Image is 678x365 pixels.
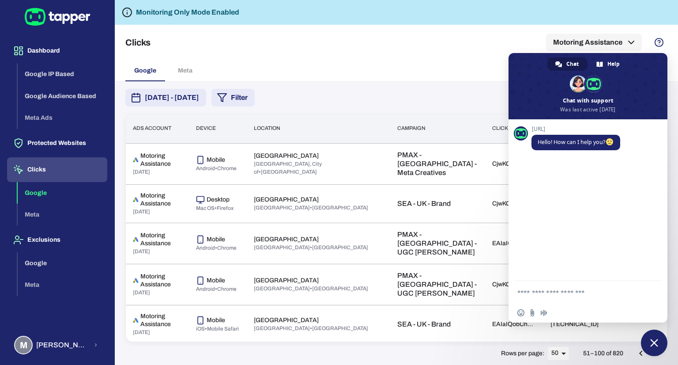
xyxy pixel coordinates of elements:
[140,152,182,168] p: Motoring Assistance
[397,199,478,208] p: SEA - UK - Brand
[492,281,536,289] div: CjwKCAjw_fnFBhB0EiwAH_MfZtc3jzB3GS0XjjWrmN6DOl2zU7LFGIC9Ap0Cn9yuG10vyr2RwUzLEBoC3gUQAvD_BwE
[254,316,319,324] p: [GEOGRAPHIC_DATA]
[254,277,319,285] p: [GEOGRAPHIC_DATA]
[501,350,544,357] p: Rows per page:
[254,244,368,251] span: [GEOGRAPHIC_DATA] • [GEOGRAPHIC_DATA]
[145,92,199,103] span: [DATE] - [DATE]
[546,34,642,51] button: Motoring Assistance
[254,325,368,331] span: [GEOGRAPHIC_DATA] • [GEOGRAPHIC_DATA]
[517,289,639,297] textarea: Compose your message...
[397,151,478,177] p: PMAX - [GEOGRAPHIC_DATA] - Meta Creatives
[125,89,206,106] button: [DATE] - [DATE]
[140,232,182,247] p: Motoring Assistance
[18,182,107,204] button: Google
[641,330,667,356] div: Close chat
[531,126,620,132] span: [URL]
[254,196,319,204] p: [GEOGRAPHIC_DATA]
[125,37,151,48] h5: Clicks
[566,57,579,71] span: Chat
[211,89,255,106] button: Filter
[397,271,478,298] p: PMAX - [GEOGRAPHIC_DATA] - UGC [PERSON_NAME]
[7,131,107,156] button: Protected Websites
[18,91,107,99] a: Google Audience Based
[247,114,390,143] th: Location
[517,309,524,316] span: Insert an emoji
[18,70,107,77] a: Google IP Based
[196,286,237,292] span: Android • Chrome
[133,329,150,335] span: [DATE]
[543,305,606,343] td: [TECHNICAL_ID]
[390,114,485,143] th: Campaign
[538,138,614,146] span: Hello! How can I help you?
[7,46,107,54] a: Dashboard
[140,312,182,328] p: Motoring Assistance
[122,7,132,18] svg: Tapper is not blocking any fraudulent activity for this domain
[7,332,107,358] button: M[PERSON_NAME] [PERSON_NAME]
[588,57,629,71] div: Help
[397,230,478,257] p: PMAX - [GEOGRAPHIC_DATA] - UGC [PERSON_NAME]
[207,316,225,324] p: Mobile
[548,347,569,360] div: 50
[7,228,107,252] button: Exclusions
[196,245,237,251] span: Android • Chrome
[540,309,547,316] span: Audio message
[547,57,588,71] div: Chat
[254,236,319,243] p: [GEOGRAPHIC_DATA]
[492,320,536,328] div: EAIaIQobChMI76Pi4NDJjwMV7JJQBh0qswfLEAAYAiABEgImL_D_BwE
[7,165,107,173] a: Clicks
[7,38,107,63] button: Dashboard
[607,57,620,71] span: Help
[18,85,107,107] button: Google Audience Based
[207,156,225,164] p: Mobile
[18,252,107,274] button: Google
[492,200,536,208] div: CjwKCAjw_fnFBhB0EiwAH_MfZvLY-zqnwJuQCGvfPzH35hYfMqb4krvi_kWNymuISJuZ8LIm2vuCwxoC_8gQAvD_BwE
[196,165,237,171] span: Android • Chrome
[7,236,107,243] a: Exclusions
[207,196,230,204] p: Desktop
[136,7,239,18] h6: Monitoring Only Mode Enabled
[126,114,189,143] th: Ads account
[254,152,319,160] p: [GEOGRAPHIC_DATA]
[7,157,107,182] button: Clicks
[18,259,107,266] a: Google
[133,209,150,215] span: [DATE]
[133,248,150,255] span: [DATE]
[18,63,107,85] button: Google IP Based
[189,114,247,143] th: Device
[196,326,239,332] span: iOS • Mobile Safari
[254,205,368,211] span: [GEOGRAPHIC_DATA] • [GEOGRAPHIC_DATA]
[196,205,234,211] span: Mac OS • Firefox
[529,309,536,316] span: Send a file
[632,345,650,362] button: Go to previous page
[207,236,225,243] p: Mobile
[134,67,156,75] span: Google
[492,240,536,247] div: EAIaIQobChMI8KCuytDJjwMV1klBAh01SzL_EAEYASAAEgIf3vD_BwE
[36,341,88,350] span: [PERSON_NAME] [PERSON_NAME]
[397,320,478,329] p: SEA - UK - Brand
[485,114,543,143] th: Click id
[254,285,368,292] span: [GEOGRAPHIC_DATA] • [GEOGRAPHIC_DATA]
[254,161,322,175] span: [GEOGRAPHIC_DATA], City of • [GEOGRAPHIC_DATA]
[133,169,150,175] span: [DATE]
[133,289,150,296] span: [DATE]
[492,160,536,168] div: CjwKCAjw_fnFBhB0EiwAH_MfZpwelce-ZGVV0DJLc0BWmAJslb4uAqmePo8A4TWzujqXPASCn-fnhBoC5BYQAvD_BwE
[140,192,182,208] p: Motoring Assistance
[583,350,623,357] p: 51–100 of 820
[140,273,182,289] p: Motoring Assistance
[14,336,33,354] div: M
[7,139,107,146] a: Protected Websites
[18,188,107,196] a: Google
[207,277,225,285] p: Mobile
